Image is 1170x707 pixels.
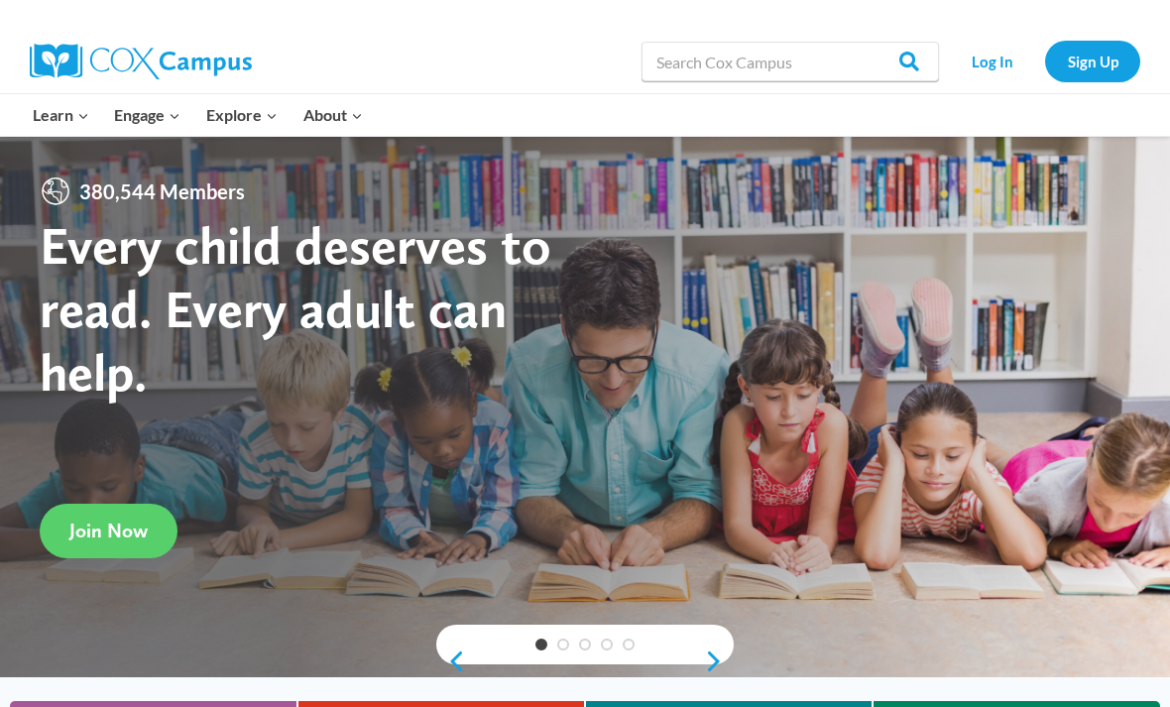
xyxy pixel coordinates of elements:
[20,94,375,136] nav: Primary Navigation
[206,102,278,128] span: Explore
[40,213,551,403] strong: Every child deserves to read. Every adult can help.
[704,649,734,673] a: next
[71,176,253,207] span: 380,544 Members
[623,639,635,650] a: 5
[557,639,569,650] a: 2
[436,649,466,673] a: previous
[40,504,177,558] a: Join Now
[949,41,1035,81] a: Log In
[33,102,89,128] span: Learn
[303,102,363,128] span: About
[535,639,547,650] a: 1
[949,41,1140,81] nav: Secondary Navigation
[436,642,734,681] div: content slider buttons
[69,519,148,542] span: Join Now
[579,639,591,650] a: 3
[114,102,180,128] span: Engage
[1045,41,1140,81] a: Sign Up
[30,44,252,79] img: Cox Campus
[601,639,613,650] a: 4
[642,42,939,81] input: Search Cox Campus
